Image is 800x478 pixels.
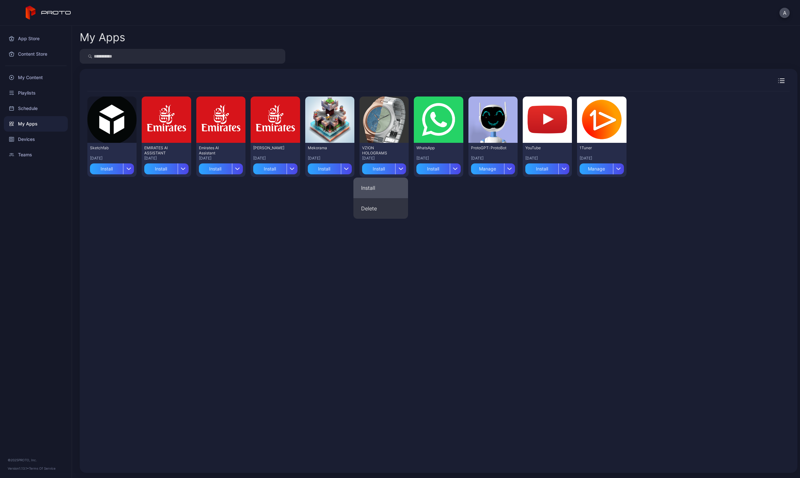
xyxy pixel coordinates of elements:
div: Install [525,163,558,174]
div: Install [362,163,395,174]
button: A [779,8,790,18]
button: Manage [580,161,624,174]
a: Schedule [4,101,68,116]
a: Teams [4,147,68,162]
a: Devices [4,132,68,147]
div: Install [144,163,177,174]
button: Install [199,161,243,174]
button: Install [416,161,460,174]
a: Content Store [4,46,68,62]
button: Install [362,161,406,174]
div: [DATE] [580,156,624,161]
div: Emirates AI Assistant [199,145,234,156]
div: Install [199,163,232,174]
a: My Content [4,70,68,85]
div: 1Tuner [580,145,615,151]
div: [DATE] [525,156,569,161]
div: [DATE] [416,156,460,161]
button: Install [353,178,408,198]
button: Install [525,161,569,174]
button: Install [144,161,188,174]
div: WhatsApp [416,145,452,151]
div: Install [308,163,341,174]
div: [DATE] [253,156,297,161]
button: Install [253,161,297,174]
button: Manage [471,161,515,174]
a: My Apps [4,116,68,132]
a: Terms Of Service [29,466,56,470]
div: Install [90,163,123,174]
div: Polly [253,145,289,151]
div: Manage [580,163,613,174]
div: My Apps [80,32,125,43]
div: Sketchfab [90,145,125,151]
div: Install [253,163,286,174]
div: [DATE] [362,156,406,161]
div: EMIRATES AI ASSISTANT [144,145,180,156]
div: © 2025 PROTO, Inc. [8,457,64,463]
div: [DATE] [471,156,515,161]
div: [DATE] [90,156,134,161]
button: Delete [353,198,408,219]
div: Manage [471,163,504,174]
div: Install [416,163,449,174]
div: YouTube [525,145,561,151]
a: Playlists [4,85,68,101]
span: Version 1.13.1 • [8,466,29,470]
div: [DATE] [308,156,352,161]
div: Mekorama [308,145,343,151]
div: VZION HOLOGRAMS [362,145,397,156]
div: [DATE] [199,156,243,161]
div: [DATE] [144,156,188,161]
div: ProtoGPT: ProtoBot [471,145,506,151]
button: Install [90,161,134,174]
button: Install [308,161,352,174]
a: App Store [4,31,68,46]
